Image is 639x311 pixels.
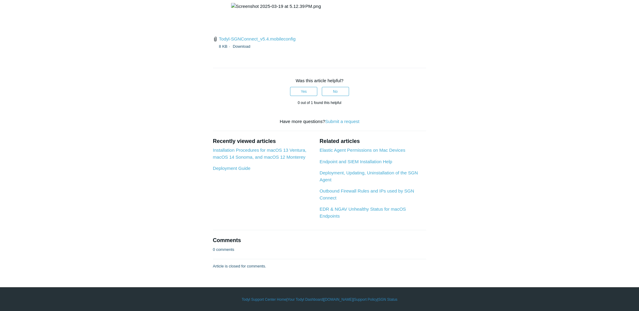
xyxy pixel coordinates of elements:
[213,165,250,170] a: Deployment Guide
[319,206,406,218] a: EDR & NGAV Unhealthy Status for macOS Endpoints
[219,44,232,48] span: 8 KB
[213,118,426,125] div: Have more questions?
[324,296,353,302] a: [DOMAIN_NAME]
[290,87,317,96] button: This article was helpful
[213,236,426,244] h2: Comments
[322,87,349,96] button: This article was not helpful
[319,159,392,164] a: Endpoint and SIEM Installation Help
[233,44,250,48] a: Download
[144,296,495,302] div: | | | |
[319,170,418,182] a: Deployment, Updating, Uninstallation of the SGN Agent
[319,137,426,145] h2: Related articles
[354,296,377,302] a: Support Policy
[378,296,397,302] a: SGN Status
[319,188,414,200] a: Outbound Firewall Rules and IPs used by SGN Connect
[296,78,344,83] span: Was this article helpful?
[325,118,359,124] a: Submit a request
[319,147,405,152] a: Elastic Agent Permissions on Mac Devices
[231,3,321,10] img: Screenshot 2025-03-19 at 5.12.39 PM.png
[213,137,314,145] h2: Recently viewed articles
[219,36,295,41] a: Todyl-SGNConnect_v5.4.mobileconfig
[242,296,286,302] a: Todyl Support Center Home
[287,296,323,302] a: Your Todyl Dashboard
[298,100,341,105] span: 0 out of 1 found this helpful
[213,263,266,269] p: Article is closed for comments.
[213,246,234,252] p: 0 comments
[213,147,306,159] a: Installation Procedures for macOS 13 Ventura, macOS 14 Sonoma, and macOS 12 Monterey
